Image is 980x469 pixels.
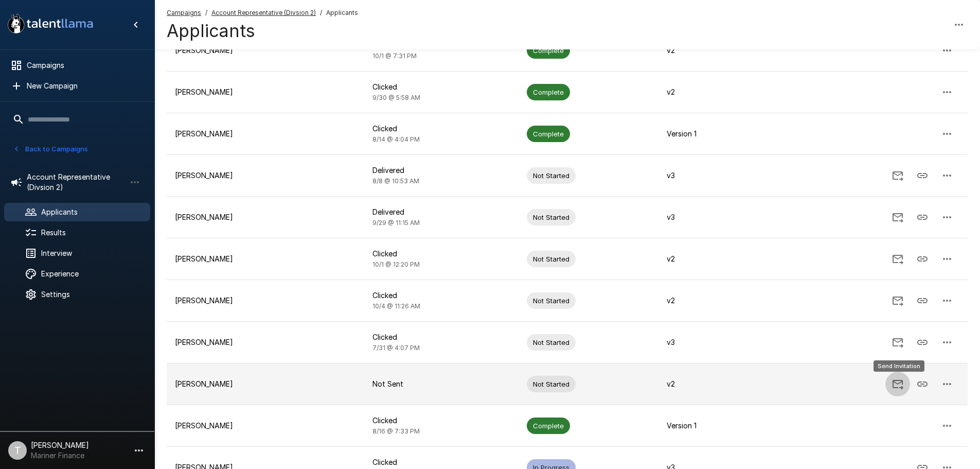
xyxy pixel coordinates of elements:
span: Send Invitation [885,212,910,221]
span: Send Invitation [885,170,910,179]
p: [PERSON_NAME] [175,421,356,431]
p: [PERSON_NAME] [175,212,356,222]
p: Clicked [372,124,510,134]
span: 9/30 @ 5:58 AM [372,94,420,101]
p: Delivered [372,207,510,217]
p: Clicked [372,290,510,301]
span: Applicants [326,8,358,18]
span: Copy Interview Link [910,212,935,221]
div: Send Invitation [874,360,924,372]
span: Not Started [527,338,576,348]
span: Copy Interview Link [910,337,935,346]
p: [PERSON_NAME] [175,129,356,139]
span: Copy Interview Link [910,379,935,388]
span: 10/1 @ 7:31 PM [372,52,417,60]
span: Send Invitation [885,337,910,346]
span: Copy Interview Link [910,296,935,304]
span: Complete [527,421,570,431]
span: / [205,8,207,18]
span: Send Invitation [885,296,910,304]
span: 10/4 @ 11:26 AM [372,302,420,310]
p: [PERSON_NAME] [175,296,356,306]
p: Clicked [372,249,510,259]
span: 7/31 @ 4:07 PM [372,344,420,352]
p: v3 [667,170,794,181]
p: v2 [667,379,794,389]
p: v3 [667,212,794,222]
p: [PERSON_NAME] [175,45,356,56]
span: 8/16 @ 7:33 PM [372,427,420,435]
p: Clicked [372,332,510,342]
p: v2 [667,254,794,264]
p: Version 1 [667,421,794,431]
span: Not Started [527,171,576,181]
u: Campaigns [167,9,201,16]
span: Complete [527,129,570,139]
span: Not Started [527,254,576,264]
span: Copy Interview Link [910,170,935,179]
span: 10/1 @ 12:20 PM [372,260,420,268]
p: v2 [667,296,794,306]
span: 8/8 @ 10:53 AM [372,177,419,185]
u: Account Representative (Divsion 2) [211,9,316,16]
p: Delivered [372,165,510,176]
h4: Applicants [167,20,358,42]
span: Complete [527,88,570,97]
p: [PERSON_NAME] [175,254,356,264]
span: Not Started [527,213,576,222]
p: Not Sent [372,379,510,389]
p: v3 [667,337,794,348]
p: [PERSON_NAME] [175,87,356,97]
span: Send Invitation [885,379,910,388]
p: v2 [667,45,794,56]
p: [PERSON_NAME] [175,170,356,181]
p: v2 [667,87,794,97]
p: Clicked [372,415,510,426]
span: 8/14 @ 4:04 PM [372,135,420,143]
p: Version 1 [667,129,794,139]
span: Copy Interview Link [910,254,935,263]
span: / [320,8,322,18]
p: Clicked [372,457,510,467]
span: 9/29 @ 11:15 AM [372,219,420,227]
span: Not Started [527,296,576,306]
span: Complete [527,46,570,56]
p: Clicked [372,82,510,92]
span: Not Started [527,379,576,389]
p: [PERSON_NAME] [175,379,356,389]
span: Send Invitation [885,254,910,263]
p: [PERSON_NAME] [175,337,356,348]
